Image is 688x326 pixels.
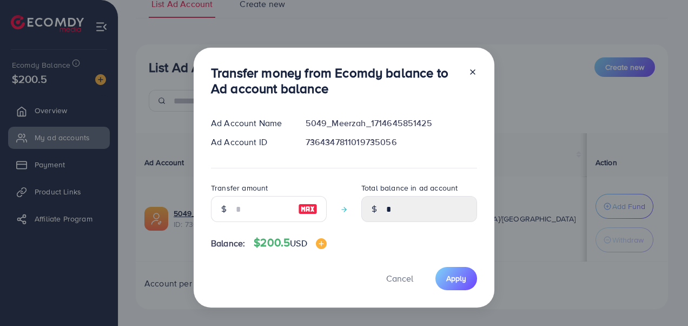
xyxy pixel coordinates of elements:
div: Ad Account Name [202,117,297,129]
span: Balance: [211,237,245,250]
div: Ad Account ID [202,136,297,148]
label: Transfer amount [211,182,268,193]
span: Apply [446,273,466,284]
div: 7364347811019735056 [297,136,486,148]
label: Total balance in ad account [361,182,458,193]
img: image [316,238,327,249]
div: 5049_Meerzah_1714645851425 [297,117,486,129]
iframe: Chat [642,277,680,318]
button: Cancel [373,267,427,290]
button: Apply [435,267,477,290]
img: image [298,203,317,216]
h4: $200.5 [254,236,326,250]
span: USD [290,237,307,249]
span: Cancel [386,272,413,284]
h3: Transfer money from Ecomdy balance to Ad account balance [211,65,460,96]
